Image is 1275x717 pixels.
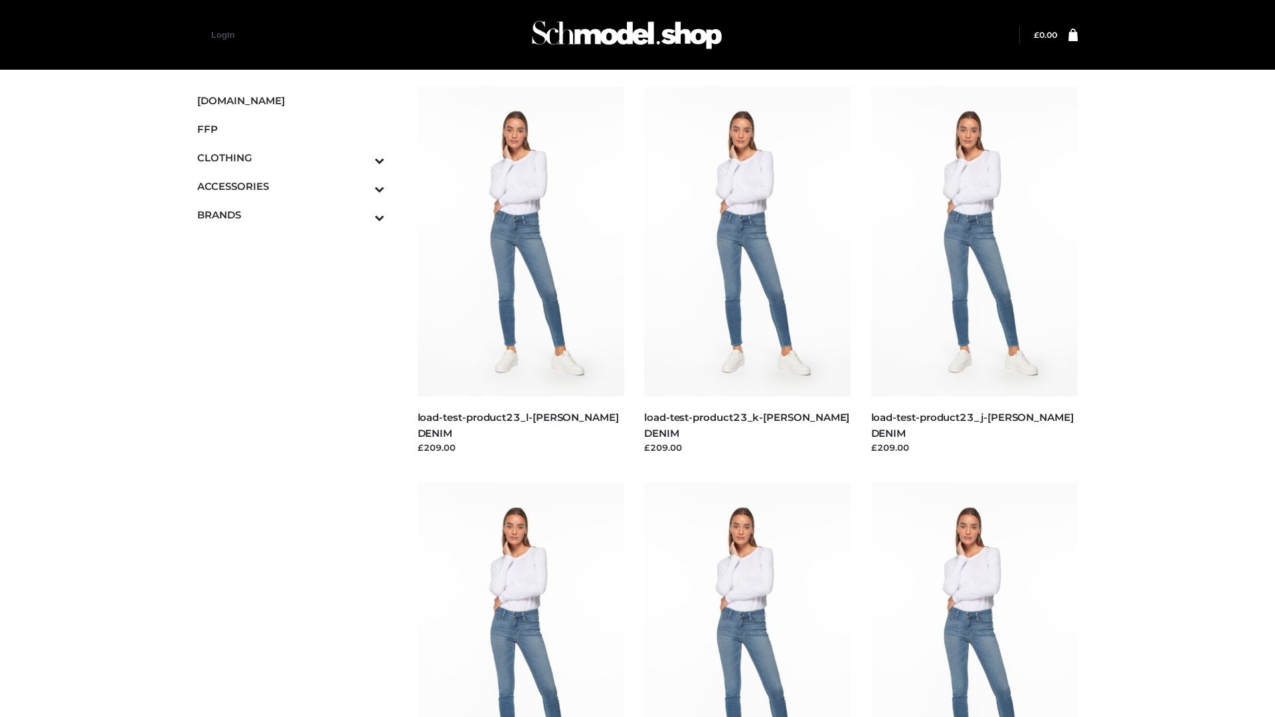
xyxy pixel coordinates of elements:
div: £209.00 [871,441,1078,454]
span: [DOMAIN_NAME] [197,93,384,108]
span: BRANDS [197,207,384,222]
button: Toggle Submenu [338,143,384,172]
bdi: 0.00 [1034,30,1057,40]
a: [DOMAIN_NAME] [197,86,384,115]
button: Toggle Submenu [338,172,384,200]
a: ACCESSORIESToggle Submenu [197,172,384,200]
span: ACCESSORIES [197,179,384,194]
span: CLOTHING [197,150,384,165]
a: £0.00 [1034,30,1057,40]
a: FFP [197,115,384,143]
a: CLOTHINGToggle Submenu [197,143,384,172]
span: £ [1034,30,1039,40]
button: Toggle Submenu [338,200,384,229]
a: BRANDSToggle Submenu [197,200,384,229]
div: £209.00 [418,441,625,454]
a: load-test-product23_l-[PERSON_NAME] DENIM [418,411,619,439]
a: load-test-product23_j-[PERSON_NAME] DENIM [871,411,1074,439]
a: Login [211,30,234,40]
div: £209.00 [644,441,851,454]
span: FFP [197,121,384,137]
img: Schmodel Admin 964 [527,9,726,61]
a: load-test-product23_k-[PERSON_NAME] DENIM [644,411,849,439]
